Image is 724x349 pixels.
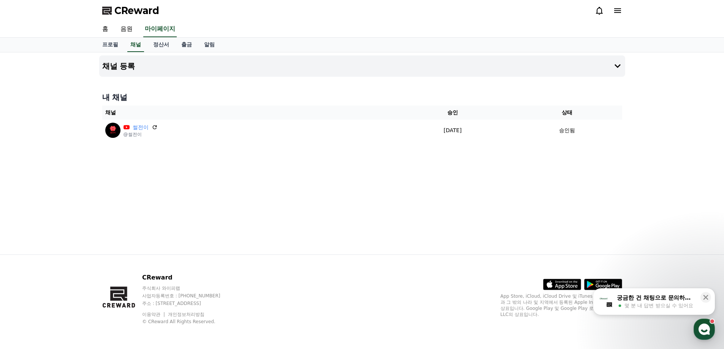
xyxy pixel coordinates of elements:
[142,300,235,306] p: 주소 : [STREET_ADDRESS]
[393,106,513,120] th: 승인
[105,123,120,138] img: 썰전이
[133,123,149,131] a: 썰전이
[175,38,198,52] a: 출금
[142,273,235,282] p: CReward
[147,38,175,52] a: 정산서
[114,21,139,37] a: 음원
[142,285,235,291] p: 주식회사 와이피랩
[198,38,221,52] a: 알림
[142,319,235,325] p: © CReward All Rights Reserved.
[102,5,159,17] a: CReward
[396,126,510,134] p: [DATE]
[99,55,625,77] button: 채널 등록
[127,38,144,52] a: 채널
[124,131,158,137] p: @썰전이
[501,293,622,317] p: App Store, iCloud, iCloud Drive 및 iTunes Store는 미국과 그 밖의 나라 및 지역에서 등록된 Apple Inc.의 서비스 상표입니다. Goo...
[96,21,114,37] a: 홈
[559,126,575,134] p: 승인됨
[102,106,393,120] th: 채널
[102,62,135,70] h4: 채널 등록
[143,21,177,37] a: 마이페이지
[114,5,159,17] span: CReward
[142,312,166,317] a: 이용약관
[96,38,124,52] a: 프로필
[168,312,204,317] a: 개인정보처리방침
[142,293,235,299] p: 사업자등록번호 : [PHONE_NUMBER]
[102,92,622,103] h4: 내 채널
[512,106,622,120] th: 상태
